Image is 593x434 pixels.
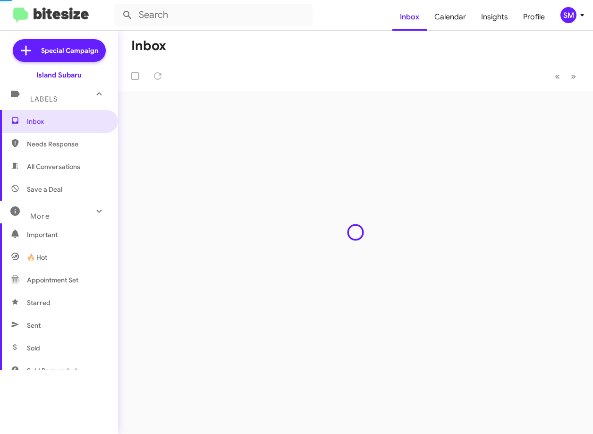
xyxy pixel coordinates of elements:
h1: Inbox [131,38,166,53]
span: Save a Deal [27,185,62,194]
span: Needs Response [27,139,107,149]
span: 🔥 Hot [27,253,47,262]
span: « [555,70,560,82]
span: Important [27,230,107,239]
a: Special Campaign [13,39,106,62]
span: Sold [27,343,40,353]
span: Appointment Set [27,275,78,285]
span: Sent [27,321,41,330]
div: SM [560,7,576,23]
input: Search [114,4,313,26]
span: » [571,70,576,82]
span: Special Campaign [41,46,98,55]
button: SM [552,7,583,23]
nav: Page navigation example [550,67,582,86]
span: Inbox [27,117,107,126]
a: Insights [474,3,516,31]
span: Labels [30,95,58,103]
button: Previous [549,67,566,86]
a: Calendar [427,3,474,31]
button: Next [565,67,582,86]
span: Starred [27,298,51,307]
span: More [30,212,50,221]
a: Inbox [392,3,427,31]
span: All Conversations [27,162,80,171]
div: Island Subaru [36,70,82,80]
a: Profile [516,3,552,31]
span: Sold Responded [27,366,77,375]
